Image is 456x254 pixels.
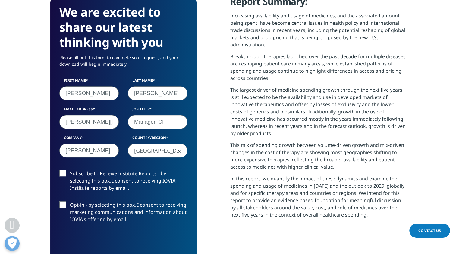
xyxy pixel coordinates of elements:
h3: We are excited to share our latest thinking with you [59,5,187,50]
label: First Name [59,78,119,86]
span: United States [128,144,187,158]
span: United States [128,144,187,157]
label: Email Address [59,106,119,115]
p: Breakthrough therapies launched over the past decade for multiple diseases are reshaping patient ... [230,53,406,86]
label: Last Name [128,78,187,86]
p: This mix of spending growth between volume-driven growth and mix-driven changes in the cost of th... [230,141,406,175]
p: The largest driver of medicine spending growth through the next five years is still expected to b... [230,86,406,141]
label: Country/Region [128,135,187,144]
p: In this report, we quantify the impact of these dynamics and examine the spending and usage of me... [230,175,406,223]
span: Contact Us [418,228,441,233]
label: Company [59,135,119,144]
p: Increasing availability and usage of medicines, and the associated amount being spent, have becom... [230,12,406,53]
p: Please fill out this form to complete your request, and your download will begin immediately. [59,54,187,72]
a: Contact Us [409,224,450,238]
label: Opt-in - by selecting this box, I consent to receiving marketing communications and information a... [59,201,187,226]
button: Open Preferences [5,236,20,251]
label: Job Title [128,106,187,115]
label: Subscribe to Receive Institute Reports - by selecting this box, I consent to receiving IQVIA Inst... [59,170,187,195]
